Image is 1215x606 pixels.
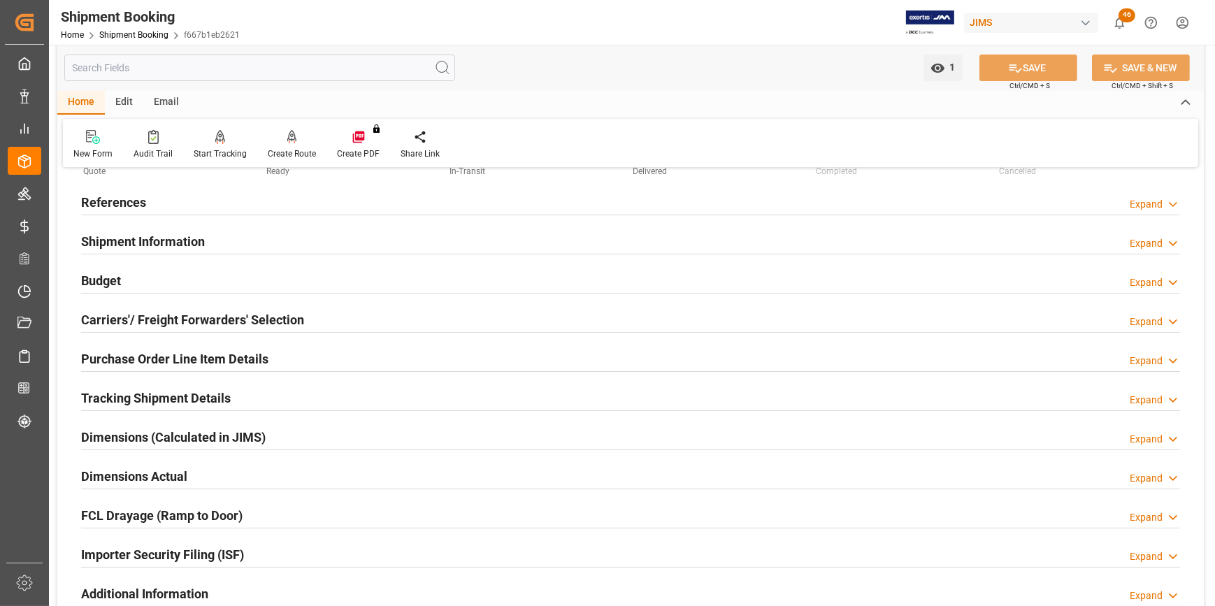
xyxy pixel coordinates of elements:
h2: FCL Drayage (Ramp to Door) [81,506,243,525]
div: Expand [1130,393,1163,407]
button: SAVE & NEW [1092,55,1190,81]
span: Completed [817,166,858,176]
div: Create Route [268,147,316,160]
div: Audit Trail [134,147,173,160]
input: Search Fields [64,55,455,81]
div: JIMS [964,13,1098,33]
h2: Tracking Shipment Details [81,389,231,407]
button: Help Center [1135,7,1167,38]
div: Expand [1130,432,1163,447]
span: Ctrl/CMD + Shift + S [1112,80,1173,91]
span: Ctrl/CMD + S [1009,80,1050,91]
span: Cancelled [1000,166,1037,176]
button: JIMS [964,9,1104,36]
h2: References [81,193,146,212]
h2: Purchase Order Line Item Details [81,349,268,368]
img: Exertis%20JAM%20-%20Email%20Logo.jpg_1722504956.jpg [906,10,954,35]
div: Share Link [401,147,440,160]
div: Expand [1130,275,1163,290]
div: Email [143,91,189,115]
div: Expand [1130,510,1163,525]
div: Start Tracking [194,147,247,160]
div: New Form [73,147,113,160]
div: Expand [1130,471,1163,486]
span: Delivered [633,166,668,176]
a: Shipment Booking [99,30,168,40]
span: 1 [945,62,956,73]
div: Expand [1130,549,1163,564]
div: Shipment Booking [61,6,240,27]
button: open menu [923,55,963,81]
h2: Dimensions Actual [81,467,187,486]
div: Edit [105,91,143,115]
div: Home [57,91,105,115]
div: Expand [1130,589,1163,603]
span: In-Transit [450,166,486,176]
h2: Carriers'/ Freight Forwarders' Selection [81,310,304,329]
h2: Dimensions (Calculated in JIMS) [81,428,266,447]
button: SAVE [979,55,1077,81]
a: Home [61,30,84,40]
span: Quote [84,166,106,176]
button: show 46 new notifications [1104,7,1135,38]
h2: Budget [81,271,121,290]
div: Expand [1130,236,1163,251]
h2: Shipment Information [81,232,205,251]
h2: Importer Security Filing (ISF) [81,545,244,564]
div: Expand [1130,315,1163,329]
div: Expand [1130,197,1163,212]
span: 46 [1119,8,1135,22]
h2: Additional Information [81,584,208,603]
span: Ready [267,166,290,176]
div: Expand [1130,354,1163,368]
